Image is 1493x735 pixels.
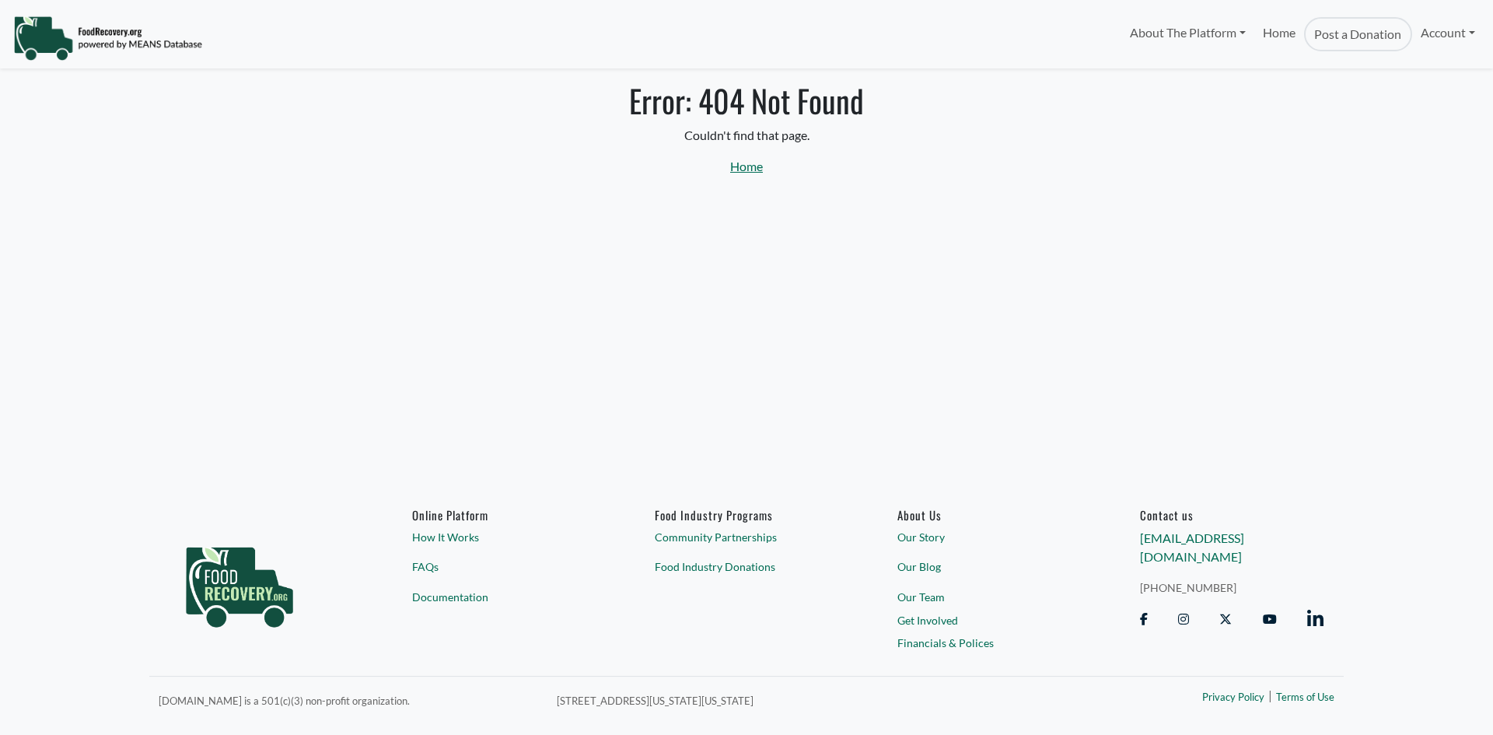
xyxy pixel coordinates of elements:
a: Account [1412,17,1484,48]
a: Our Story [897,529,1081,545]
a: Our Blog [897,558,1081,575]
a: Community Partnerships [655,529,838,545]
p: [DOMAIN_NAME] is a 501(c)(3) non-profit organization. [159,691,538,709]
p: [STREET_ADDRESS][US_STATE][US_STATE] [557,691,1036,709]
h6: Contact us [1140,508,1323,522]
a: How It Works [412,529,596,545]
a: Our Team [897,589,1081,605]
a: Get Involved [897,612,1081,628]
p: Couldn't find that page. [243,126,1250,145]
a: About Us [897,508,1081,522]
a: About The Platform [1121,17,1253,48]
h6: Food Industry Programs [655,508,838,522]
a: [PHONE_NUMBER] [1140,579,1323,596]
a: Post a Donation [1304,17,1411,51]
a: Terms of Use [1276,691,1334,706]
h1: Error: 404 Not Found [243,82,1250,119]
a: Home [730,159,763,173]
a: Food Industry Donations [655,558,838,575]
span: | [1268,687,1272,705]
a: Documentation [412,589,596,605]
a: Financials & Polices [897,635,1081,651]
a: Privacy Policy [1202,691,1264,706]
a: [EMAIL_ADDRESS][DOMAIN_NAME] [1140,530,1244,564]
h6: Online Platform [412,508,596,522]
a: Home [1254,17,1304,51]
img: NavigationLogo_FoodRecovery-91c16205cd0af1ed486a0f1a7774a6544ea792ac00100771e7dd3ec7c0e58e41.png [13,15,202,61]
img: food_recovery_green_logo-76242d7a27de7ed26b67be613a865d9c9037ba317089b267e0515145e5e51427.png [170,508,309,656]
a: FAQs [412,558,596,575]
